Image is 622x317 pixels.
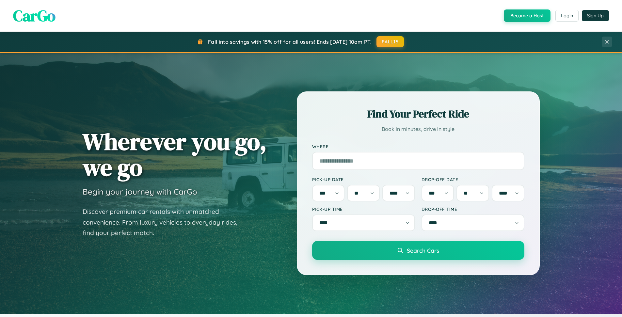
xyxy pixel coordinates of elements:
[555,10,579,22] button: Login
[83,206,246,238] p: Discover premium car rentals with unmatched convenience. From luxury vehicles to everyday rides, ...
[376,36,404,47] button: FALL15
[422,177,524,182] label: Drop-off Date
[312,107,524,121] h2: Find Your Perfect Ride
[83,129,267,180] h1: Wherever you go, we go
[312,241,524,260] button: Search Cars
[312,177,415,182] label: Pick-up Date
[83,187,197,197] h3: Begin your journey with CarGo
[13,5,56,26] span: CarGo
[312,206,415,212] label: Pick-up Time
[312,144,524,149] label: Where
[312,124,524,134] p: Book in minutes, drive in style
[208,39,372,45] span: Fall into savings with 15% off for all users! Ends [DATE] 10am PT.
[422,206,524,212] label: Drop-off Time
[582,10,609,21] button: Sign Up
[407,247,439,254] span: Search Cars
[504,9,550,22] button: Become a Host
